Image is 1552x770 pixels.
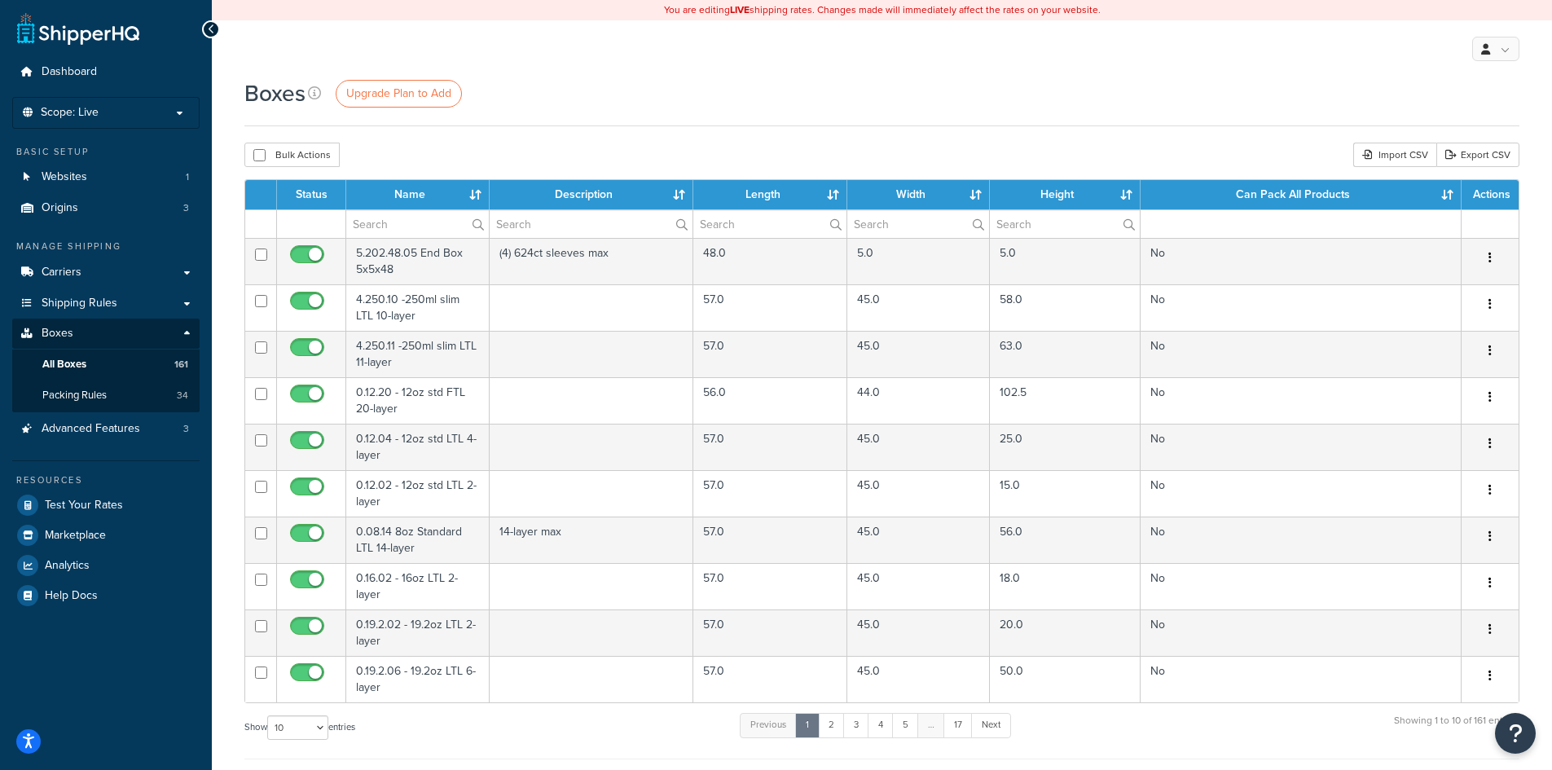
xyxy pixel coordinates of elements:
a: Websites 1 [12,162,200,192]
td: 50.0 [990,656,1141,702]
td: 15.0 [990,470,1141,517]
button: Open Resource Center [1495,713,1536,754]
td: 56.0 [990,517,1141,563]
td: No [1141,238,1462,284]
td: 45.0 [847,563,989,609]
a: Test Your Rates [12,491,200,520]
td: 58.0 [990,284,1141,331]
td: 57.0 [693,331,847,377]
a: … [917,713,945,737]
td: 45.0 [847,284,989,331]
a: Boxes [12,319,200,349]
td: 0.12.20 - 12oz std FTL 20-layer [346,377,490,424]
td: No [1141,331,1462,377]
span: Analytics [45,559,90,573]
a: Help Docs [12,581,200,610]
td: 0.16.02 - 16oz LTL 2-layer [346,563,490,609]
th: Actions [1462,180,1519,209]
span: Upgrade Plan to Add [346,85,451,102]
div: Import CSV [1353,143,1436,167]
td: 5.202.48.05 End Box 5x5x48 [346,238,490,284]
th: Can Pack All Products : activate to sort column ascending [1141,180,1462,209]
td: 57.0 [693,284,847,331]
td: 20.0 [990,609,1141,656]
div: Manage Shipping [12,240,200,253]
span: Marketplace [45,529,106,543]
span: 161 [174,358,188,372]
input: Search [346,210,489,238]
span: Scope: Live [41,106,99,120]
input: Search [847,210,988,238]
td: 25.0 [990,424,1141,470]
a: Analytics [12,551,200,580]
span: Shipping Rules [42,297,117,310]
td: (4) 624ct sleeves max [490,238,694,284]
div: Showing 1 to 10 of 161 entries [1394,711,1519,746]
span: Help Docs [45,589,98,603]
input: Search [490,210,693,238]
td: 18.0 [990,563,1141,609]
span: 3 [183,422,189,436]
td: 45.0 [847,331,989,377]
td: 57.0 [693,470,847,517]
span: Boxes [42,327,73,341]
a: 2 [818,713,845,737]
td: 63.0 [990,331,1141,377]
td: No [1141,517,1462,563]
td: 102.5 [990,377,1141,424]
th: Description : activate to sort column ascending [490,180,694,209]
td: 57.0 [693,517,847,563]
label: Show entries [244,715,355,740]
span: All Boxes [42,358,86,372]
a: Carriers [12,257,200,288]
td: 48.0 [693,238,847,284]
span: Carriers [42,266,81,279]
td: 57.0 [693,424,847,470]
a: Marketplace [12,521,200,550]
td: 45.0 [847,517,989,563]
input: Search [693,210,846,238]
a: Packing Rules 34 [12,381,200,411]
li: Dashboard [12,57,200,87]
td: 4.250.10 -250ml slim LTL 10-layer [346,284,490,331]
a: All Boxes 161 [12,350,200,380]
td: No [1141,470,1462,517]
span: Origins [42,201,78,215]
th: Width : activate to sort column ascending [847,180,989,209]
a: 5 [892,713,919,737]
td: No [1141,609,1462,656]
td: 5.0 [847,238,989,284]
td: 57.0 [693,609,847,656]
td: 45.0 [847,656,989,702]
b: LIVE [730,2,750,17]
a: Upgrade Plan to Add [336,80,462,108]
td: No [1141,424,1462,470]
span: 34 [177,389,188,403]
td: No [1141,284,1462,331]
a: 1 [795,713,820,737]
span: Dashboard [42,65,97,79]
th: Height : activate to sort column ascending [990,180,1141,209]
td: 45.0 [847,609,989,656]
th: Length : activate to sort column ascending [693,180,847,209]
span: 1 [186,170,189,184]
div: Resources [12,473,200,487]
span: Websites [42,170,87,184]
th: Status [277,180,346,209]
a: Next [971,713,1011,737]
td: 0.19.2.06 - 19.2oz LTL 6-layer [346,656,490,702]
td: No [1141,656,1462,702]
a: 3 [843,713,869,737]
td: 14-layer max [490,517,694,563]
th: Name : activate to sort column ascending [346,180,490,209]
select: Showentries [267,715,328,740]
a: Origins 3 [12,193,200,223]
li: Boxes [12,319,200,411]
a: Shipping Rules [12,288,200,319]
